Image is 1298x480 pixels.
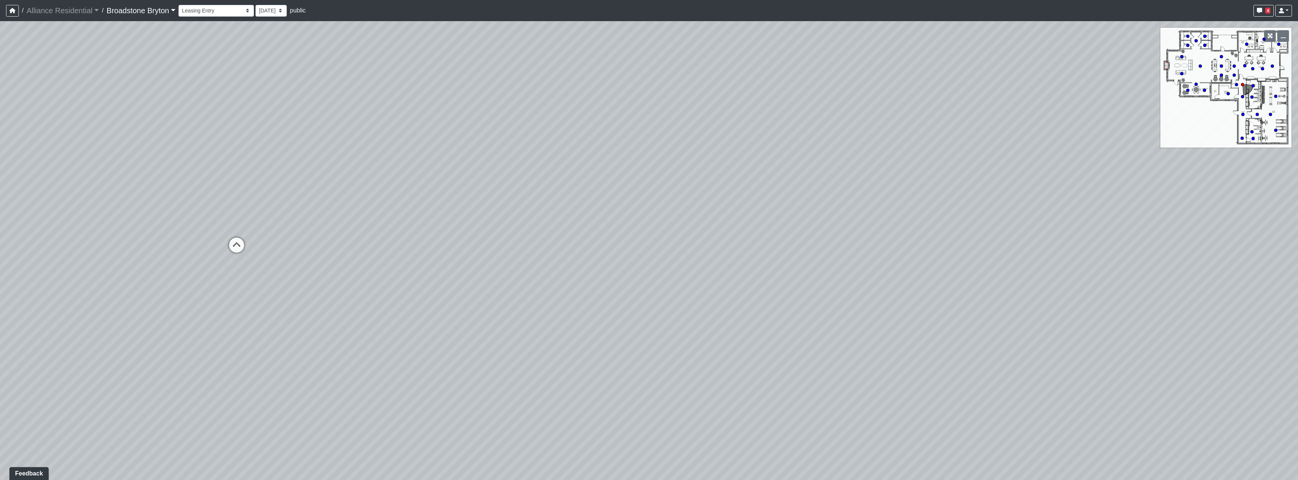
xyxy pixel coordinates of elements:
[26,3,99,18] a: Alliance Residential
[19,3,26,18] span: /
[1265,8,1270,14] span: 4
[6,465,50,480] iframe: Ybug feedback widget
[1253,5,1274,17] button: 4
[290,7,306,14] span: public
[107,3,176,18] a: Broadstone Bryton
[99,3,106,18] span: /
